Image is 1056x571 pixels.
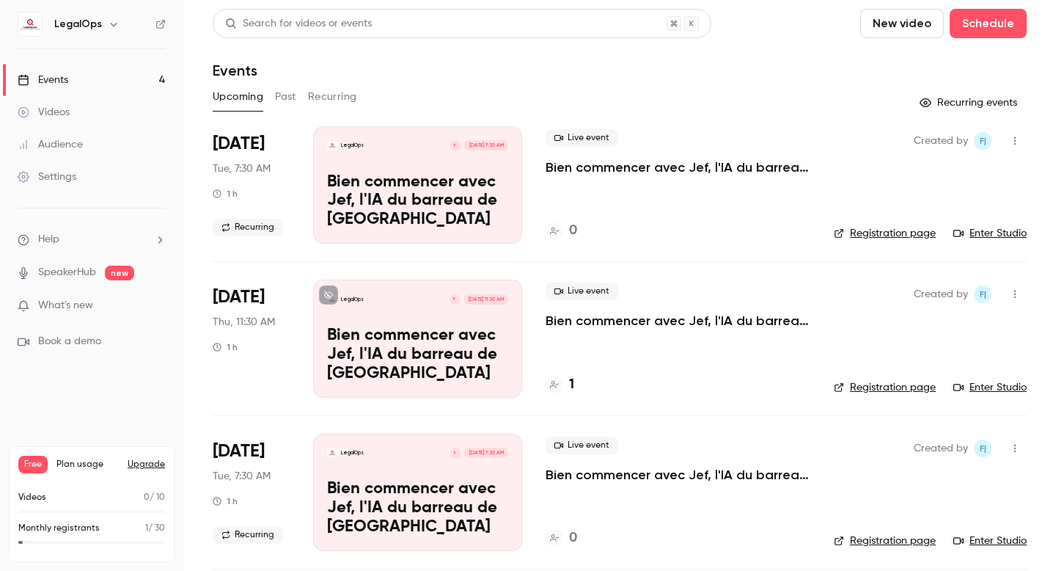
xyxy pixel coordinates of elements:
[327,480,508,537] p: Bien commencer avec Jef, l'IA du barreau de [GEOGRAPHIC_DATA]
[834,534,936,548] a: Registration page
[18,232,166,247] li: help-dropdown-opener
[313,434,522,551] a: Bien commencer avec Jef, l'IA du barreau de BruxellesLegalOpsF[DATE] 7:30 AMBien commencer avec J...
[213,219,283,236] span: Recurring
[546,159,810,176] a: Bien commencer avec Jef, l'IA du barreau de [GEOGRAPHIC_DATA]
[464,140,507,150] span: [DATE] 7:30 AM
[914,132,968,150] span: Created by
[569,221,577,241] h4: 0
[213,440,265,463] span: [DATE]
[144,493,150,502] span: 0
[18,105,70,120] div: Videos
[213,315,275,330] span: Thu, 11:30 AM
[313,126,522,244] a: Bien commencer avec Jef, l'IA du barreau de BruxellesLegalOpsF[DATE] 7:30 AMBien commencer avec J...
[450,447,461,459] div: F
[974,132,991,150] span: Frédéric | LegalOps
[213,132,265,156] span: [DATE]
[275,85,296,109] button: Past
[144,491,165,504] p: / 10
[18,12,42,36] img: LegalOps
[953,226,1027,241] a: Enter Studio
[313,280,522,397] a: Bien commencer avec Jef, l'IA du barreau de BruxellesLegalOpsF[DATE] 11:30 AMBien commencer avec ...
[860,9,944,38] button: New video
[38,232,59,247] span: Help
[463,294,507,305] span: [DATE] 11:30 AM
[18,170,76,184] div: Settings
[213,85,263,109] button: Upcoming
[913,91,1027,114] button: Recurring events
[56,459,119,470] span: Plan usage
[953,380,1027,395] a: Enter Studio
[327,327,508,383] p: Bien commencer avec Jef, l'IA du barreau de [GEOGRAPHIC_DATA]
[225,16,372,32] div: Search for videos or events
[546,528,577,548] a: 0
[18,522,100,535] p: Monthly registrants
[546,375,574,395] a: 1
[449,294,461,305] div: F
[980,132,986,150] span: F|
[38,298,93,313] span: What's new
[546,129,618,147] span: Live event
[546,221,577,241] a: 0
[980,285,986,303] span: F|
[464,448,507,458] span: [DATE] 7:30 AM
[213,469,271,484] span: Tue, 7:30 AM
[980,440,986,457] span: F|
[213,62,257,79] h1: Events
[341,142,364,149] p: LegalOps
[145,524,148,533] span: 1
[953,534,1027,548] a: Enter Studio
[327,173,508,230] p: Bien commencer avec Jef, l'IA du barreau de [GEOGRAPHIC_DATA]
[327,140,337,150] img: Bien commencer avec Jef, l'IA du barreau de Bruxelles
[327,448,337,458] img: Bien commencer avec Jef, l'IA du barreau de Bruxelles
[341,296,364,303] p: LegalOps
[145,522,165,535] p: / 30
[450,139,461,151] div: F
[834,380,936,395] a: Registration page
[128,459,165,470] button: Upgrade
[213,188,238,200] div: 1 h
[54,17,102,32] h6: LegalOps
[569,375,574,395] h4: 1
[950,9,1027,38] button: Schedule
[38,265,96,280] a: SpeakerHub
[546,437,618,454] span: Live event
[213,495,238,507] div: 1 h
[546,312,810,330] a: Bien commencer avec Jef, l'IA du barreau de [GEOGRAPHIC_DATA]
[213,161,271,176] span: Tue, 7:30 AM
[308,85,357,109] button: Recurring
[213,341,238,353] div: 1 h
[914,440,968,457] span: Created by
[546,283,618,300] span: Live event
[213,126,290,244] div: Oct 7 Tue, 7:30 AM (Europe/Madrid)
[18,137,83,152] div: Audience
[18,73,68,87] div: Events
[18,491,46,504] p: Videos
[974,440,991,457] span: Frédéric | LegalOps
[213,285,265,309] span: [DATE]
[569,528,577,548] h4: 0
[546,466,810,484] a: Bien commencer avec Jef, l'IA du barreau de [GEOGRAPHIC_DATA]
[213,526,283,544] span: Recurring
[213,434,290,551] div: Oct 14 Tue, 7:30 AM (Europe/Madrid)
[18,456,48,473] span: Free
[914,285,968,303] span: Created by
[341,449,364,457] p: LegalOps
[213,280,290,397] div: Oct 9 Thu, 11:30 AM (Europe/Luxembourg)
[105,266,134,280] span: new
[974,285,991,303] span: Frédéric | LegalOps
[834,226,936,241] a: Registration page
[38,334,101,349] span: Book a demo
